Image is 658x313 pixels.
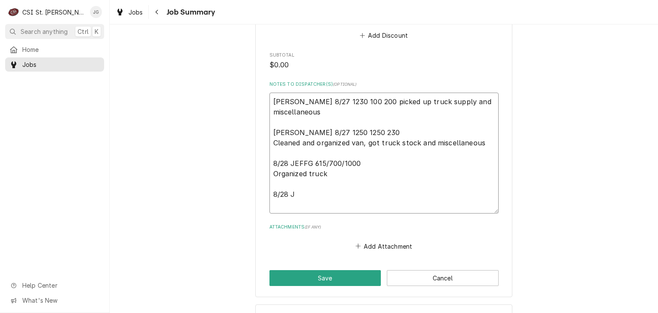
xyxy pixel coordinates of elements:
[164,6,215,18] span: Job Summary
[22,296,99,305] span: What's New
[387,270,499,286] button: Cancel
[269,93,499,214] textarea: [PERSON_NAME] 8/27 1230 100 200 picked up truck supply and miscellaneous [PERSON_NAME] 8/27 1250 ...
[269,270,381,286] button: Save
[269,13,499,42] div: Discounts
[5,42,104,57] a: Home
[5,278,104,292] a: Go to Help Center
[129,8,143,17] span: Jobs
[5,293,104,307] a: Go to What's New
[269,270,499,286] div: Button Group
[8,6,20,18] div: CSI St. Louis's Avatar
[358,30,409,42] button: Add Discount
[333,82,357,87] span: ( optional )
[112,5,147,19] a: Jobs
[22,60,100,69] span: Jobs
[269,52,499,59] span: Subtotal
[5,57,104,72] a: Jobs
[269,52,499,70] div: Subtotal
[21,27,68,36] span: Search anything
[269,270,499,286] div: Button Group Row
[22,281,99,290] span: Help Center
[150,5,164,19] button: Navigate back
[354,240,414,252] button: Add Attachment
[90,6,102,18] div: JG
[95,27,99,36] span: K
[269,224,499,231] label: Attachments
[269,81,499,88] label: Notes to Dispatcher(s)
[269,60,499,70] span: Subtotal
[269,61,289,69] span: $0.00
[90,6,102,18] div: Jeff George's Avatar
[22,8,85,17] div: CSI St. [PERSON_NAME]
[5,24,104,39] button: Search anythingCtrlK
[269,224,499,252] div: Attachments
[22,45,100,54] span: Home
[305,225,321,229] span: ( if any )
[78,27,89,36] span: Ctrl
[269,81,499,214] div: Notes to Dispatcher(s)
[8,6,20,18] div: C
